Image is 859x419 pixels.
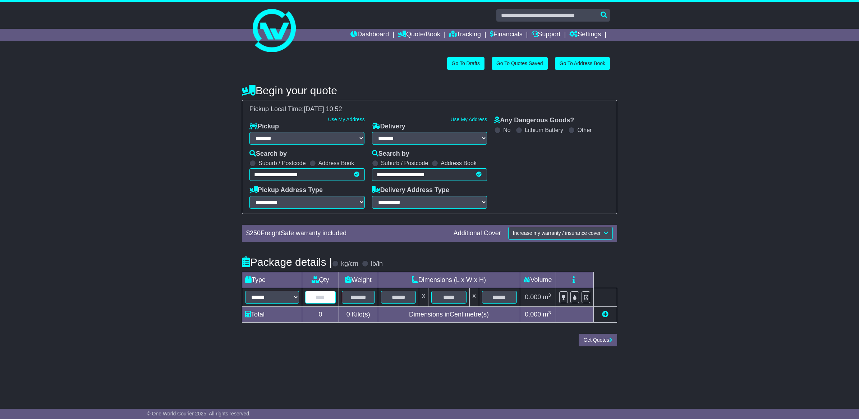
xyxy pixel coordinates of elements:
label: Lithium Battery [525,127,563,133]
a: Financials [490,29,523,41]
label: lb/in [371,260,383,268]
label: Suburb / Postcode [381,160,428,167]
label: Any Dangerous Goods? [494,117,574,124]
td: x [469,288,479,306]
h4: Package details | [242,256,332,268]
td: Total [242,307,302,323]
label: Address Book [441,160,477,167]
label: Delivery Address Type [372,186,449,194]
button: Increase my warranty / insurance cover [508,227,613,240]
span: 0 [346,311,350,318]
span: 0.000 [525,293,541,301]
td: Dimensions in Centimetre(s) [378,307,520,323]
a: Use My Address [328,117,365,122]
a: Tracking [449,29,481,41]
label: Other [577,127,592,133]
label: Pickup [249,123,279,131]
span: [DATE] 10:52 [304,105,342,113]
a: Dashboard [350,29,389,41]
a: Support [532,29,561,41]
a: Use My Address [450,117,487,122]
label: Suburb / Postcode [258,160,306,167]
span: © One World Courier 2025. All rights reserved. [147,411,251,416]
td: 0 [302,307,339,323]
label: Pickup Address Type [249,186,323,194]
label: Address Book [318,160,354,167]
div: $ FreightSafe warranty included [243,229,450,237]
td: Weight [339,272,378,288]
span: m [543,293,551,301]
label: Search by [372,150,409,158]
a: Go To Quotes Saved [492,57,548,70]
span: 0.000 [525,311,541,318]
label: Search by [249,150,287,158]
sup: 3 [548,292,551,298]
td: Kilo(s) [339,307,378,323]
td: Type [242,272,302,288]
label: kg/cm [341,260,358,268]
a: Go To Drafts [447,57,484,70]
label: No [503,127,510,133]
td: Volume [520,272,556,288]
a: Settings [569,29,601,41]
div: Additional Cover [450,229,505,237]
h4: Begin your quote [242,85,617,96]
span: 250 [250,229,261,237]
span: m [543,311,551,318]
a: Add new item [602,311,608,318]
td: Qty [302,272,339,288]
label: Delivery [372,123,405,131]
td: x [419,288,428,306]
button: Get Quotes [579,334,617,346]
div: Pickup Local Time: [246,105,613,113]
a: Go To Address Book [555,57,610,70]
span: Increase my warranty / insurance cover [513,230,601,236]
td: Dimensions (L x W x H) [378,272,520,288]
sup: 3 [548,310,551,315]
a: Quote/Book [398,29,440,41]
